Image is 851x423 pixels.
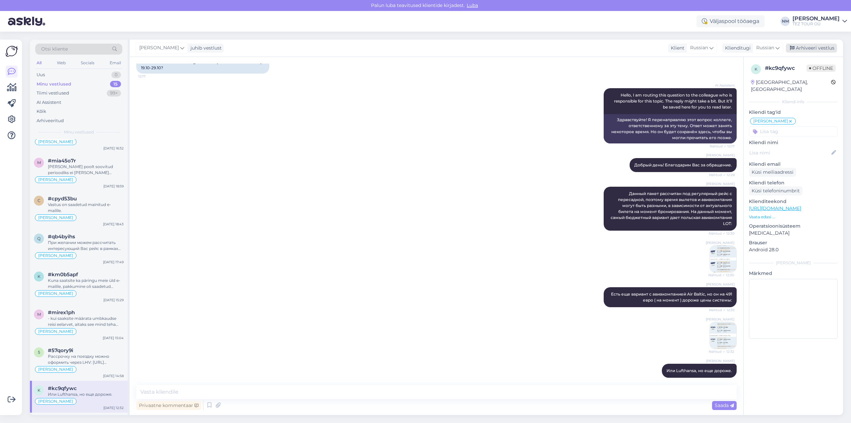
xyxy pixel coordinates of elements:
span: m [37,160,41,165]
div: NM [781,17,790,26]
div: [DATE] 18:59 [103,184,124,189]
div: [DATE] 14:58 [103,373,124,378]
img: Attachment [710,322,736,349]
img: Attachment [710,246,736,272]
span: q [37,236,41,241]
img: Askly Logo [5,45,18,58]
div: Küsi meiliaadressi [749,168,796,177]
span: Nähtud ✓ 12:30 [709,231,735,236]
span: Есть еще вариант с авиакомпанией Air Baltic, но он на 491 евро ( на момент ) дороже цены системы: [611,292,733,303]
div: Klienditugi [722,45,751,52]
span: Luba [465,2,480,8]
span: k [38,274,41,279]
div: Väljaspool tööaega [696,15,765,27]
span: c [38,198,41,203]
div: Email [108,59,122,67]
a: [URL][DOMAIN_NAME] [749,205,801,211]
div: juhib vestlust [188,45,222,52]
span: Nähtud ✓ 12:30 [708,273,734,278]
div: [DATE] 16:32 [103,146,124,151]
div: При желании можем рассчитать интересующий Вас рейс в рамках индивидуального подбора рейса с перел... [48,240,124,252]
p: Kliendi email [749,161,838,168]
span: Offline [806,65,836,72]
span: Добрый день! Благодарим Вас за обращение. [634,162,732,167]
span: Russian [756,44,774,52]
p: Kliendi nimi [749,139,838,146]
span: [PERSON_NAME] [38,329,73,333]
div: Kõik [37,108,46,115]
span: [PERSON_NAME] [38,254,73,258]
span: [PERSON_NAME] [706,317,734,322]
div: Здравствуйте! Я перенаправляю этот вопрос коллеге, ответственному за эту тему. Ответ может занять... [604,114,737,143]
span: Nähtud ✓ 12:32 [709,349,734,354]
span: [PERSON_NAME] [38,367,73,371]
div: Arhiveeri vestlus [786,44,837,53]
p: Brauser [749,239,838,246]
span: [PERSON_NAME] [753,119,788,123]
div: Kliendi info [749,99,838,105]
div: [DATE] 18:43 [103,222,124,227]
div: Kuna saatsite ka päringu meie üld e-mailile, pakkumine oli saadetud tagasikirjaga. [48,278,124,290]
span: m [37,312,41,317]
div: [DATE] 15:04 [103,335,124,340]
span: [PERSON_NAME] [706,358,735,363]
span: [PERSON_NAME] [139,44,179,52]
div: 15 [110,81,121,88]
div: All [35,59,43,67]
span: #kc9qfywc [48,385,77,391]
span: [PERSON_NAME] [38,292,73,296]
span: k [38,388,41,393]
p: Vaata edasi ... [749,214,838,220]
span: [PERSON_NAME] [706,282,735,287]
span: #mia45o7r [48,158,76,164]
div: [DATE] 17:49 [103,260,124,265]
span: [PERSON_NAME] [706,240,734,245]
div: Tiimi vestlused [37,90,69,97]
input: Lisa tag [749,126,838,136]
p: Klienditeekond [749,198,838,205]
div: Arhiveeritud [37,117,64,124]
div: Web [56,59,67,67]
span: #57qory9i [48,347,73,353]
span: [PERSON_NAME] [38,399,73,403]
p: Märkmed [749,270,838,277]
span: 12:17 [138,74,163,79]
div: [DATE] 12:32 [103,405,124,410]
span: Hello, I am routing this question to the colleague who is responsible for this topic. The reply m... [614,93,733,109]
span: Otsi kliente [41,46,68,53]
p: Operatsioonisüsteem [749,223,838,230]
span: 5 [38,350,40,355]
div: [GEOGRAPHIC_DATA], [GEOGRAPHIC_DATA] [751,79,831,93]
div: Uus [37,72,45,78]
span: Russian [690,44,708,52]
div: 99+ [107,90,121,97]
span: Nähtud ✓ 12:32 [709,308,735,313]
p: Kliendi telefon [749,179,838,186]
div: AI Assistent [37,99,61,106]
div: [DATE] 15:29 [103,298,124,303]
span: AI Assistent [710,83,735,88]
span: Nähtud ✓ 12:17 [710,144,735,149]
div: [PERSON_NAME] [792,16,840,21]
span: [PERSON_NAME] [706,181,735,186]
div: Klient [668,45,684,52]
span: #km0b5apf [48,272,78,278]
span: #qb4byihs [48,234,75,240]
span: [PERSON_NAME] [38,178,73,182]
div: # kc9qfywc [765,64,806,72]
span: [PERSON_NAME] [38,216,73,220]
div: Vastus on saadetud mainitud e-mailile. [48,202,124,214]
span: [PERSON_NAME] [706,153,735,158]
div: [PERSON_NAME] [749,260,838,266]
span: Nähtud ✓ 12:28 [709,172,735,177]
span: #cpyd53bu [48,196,77,202]
span: k [755,67,758,72]
span: [PERSON_NAME] [38,140,73,144]
span: Nähtud ✓ 12:32 [709,378,735,383]
div: Рассрочку на поездку можно оформить через LHV: [URL][DOMAIN_NAME] или через ESTO: [URL][DOMAIN_NAME] [48,353,124,365]
div: Privaatne kommentaar [136,401,201,410]
div: Minu vestlused [37,81,71,88]
p: [MEDICAL_DATA] [749,230,838,237]
span: Или Lufthansa, но еще дороже. [667,368,732,373]
div: Socials [79,59,96,67]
